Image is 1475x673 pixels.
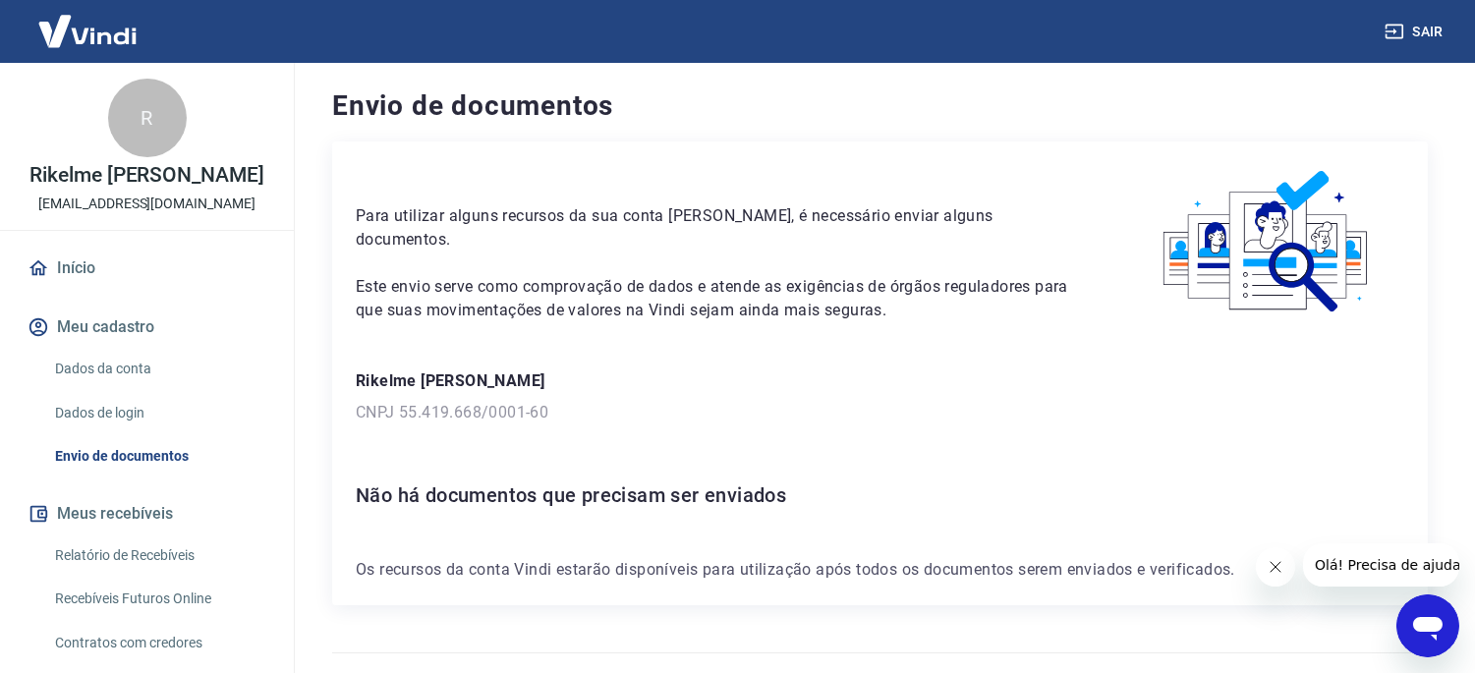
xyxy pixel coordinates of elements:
[1396,594,1459,657] iframe: Botão para abrir a janela de mensagens
[332,86,1428,126] h4: Envio de documentos
[1256,547,1295,587] iframe: Fechar mensagem
[38,194,255,214] p: [EMAIL_ADDRESS][DOMAIN_NAME]
[108,79,187,157] div: R
[47,349,270,389] a: Dados da conta
[1303,543,1459,587] iframe: Mensagem da empresa
[1130,165,1404,319] img: waiting_documents.41d9841a9773e5fdf392cede4d13b617.svg
[47,393,270,433] a: Dados de login
[47,579,270,619] a: Recebíveis Futuros Online
[47,623,270,663] a: Contratos com credores
[47,535,270,576] a: Relatório de Recebíveis
[356,558,1404,582] p: Os recursos da conta Vindi estarão disponíveis para utilização após todos os documentos serem env...
[24,306,270,349] button: Meu cadastro
[12,14,165,29] span: Olá! Precisa de ajuda?
[47,436,270,477] a: Envio de documentos
[29,165,264,186] p: Rikelme [PERSON_NAME]
[24,1,151,61] img: Vindi
[356,275,1083,322] p: Este envio serve como comprovação de dados e atende as exigências de órgãos reguladores para que ...
[1381,14,1451,50] button: Sair
[24,492,270,535] button: Meus recebíveis
[356,401,1404,424] p: CNPJ 55.419.668/0001-60
[356,369,1404,393] p: Rikelme [PERSON_NAME]
[356,479,1404,511] h6: Não há documentos que precisam ser enviados
[24,247,270,290] a: Início
[356,204,1083,252] p: Para utilizar alguns recursos da sua conta [PERSON_NAME], é necessário enviar alguns documentos.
